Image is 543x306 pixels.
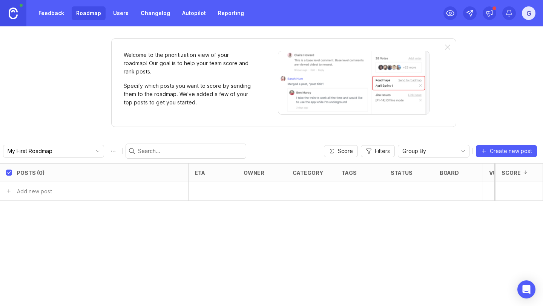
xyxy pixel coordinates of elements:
[72,6,106,20] a: Roadmap
[502,170,521,175] div: Score
[398,145,469,158] div: toggle menu
[522,6,535,20] button: g
[338,147,353,155] span: Score
[9,8,18,19] img: Canny Home
[361,145,395,157] button: Filters
[178,6,210,20] a: Autopilot
[107,145,119,157] button: Roadmap options
[195,170,205,175] div: eta
[402,147,426,155] span: Group By
[489,170,508,175] div: Votes
[138,147,243,155] input: Search...
[17,187,52,195] div: Add new post
[440,170,459,175] div: board
[92,148,104,154] svg: toggle icon
[457,148,469,154] svg: toggle icon
[244,170,264,175] div: owner
[3,145,104,158] div: toggle menu
[8,147,91,155] input: My First Roadmap
[136,6,175,20] a: Changelog
[391,170,413,175] div: status
[34,6,69,20] a: Feedback
[324,145,358,157] button: Score
[476,145,537,157] button: Create new post
[109,6,133,20] a: Users
[124,51,252,76] p: Welcome to the prioritization view of your roadmap! Our goal is to help your team score and rank ...
[278,51,429,115] img: When viewing a post, you can send it to a roadmap
[124,82,252,107] p: Specify which posts you want to score by sending them to the roadmap. We’ve added a few of your t...
[17,170,44,175] div: Posts (0)
[293,170,323,175] div: category
[342,170,357,175] div: tags
[375,147,390,155] span: Filters
[213,6,248,20] a: Reporting
[490,147,532,155] span: Create new post
[517,280,535,298] div: Open Intercom Messenger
